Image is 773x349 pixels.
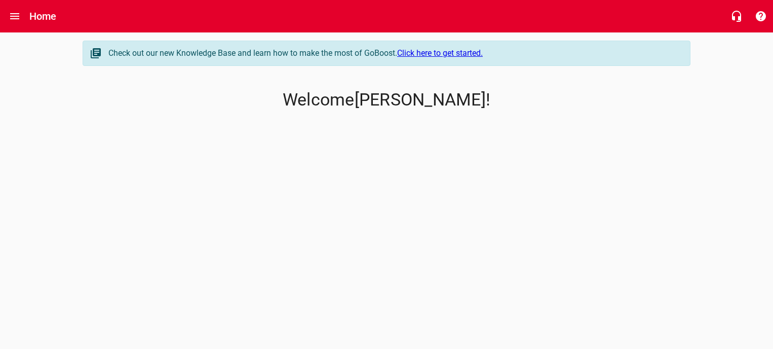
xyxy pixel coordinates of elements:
div: Check out our new Knowledge Base and learn how to make the most of GoBoost. [108,47,680,59]
a: Click here to get started. [397,48,483,58]
h6: Home [29,8,57,24]
p: Welcome [PERSON_NAME] ! [83,90,690,110]
button: Open drawer [3,4,27,28]
button: Live Chat [724,4,749,28]
button: Support Portal [749,4,773,28]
